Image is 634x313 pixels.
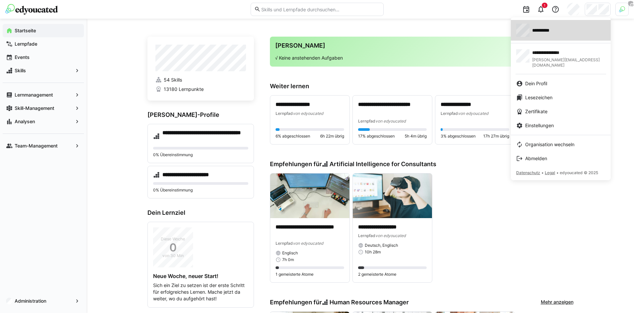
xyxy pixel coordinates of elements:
span: Abmelden [525,155,547,162]
span: • [541,170,543,175]
span: edyoucated © 2025 [560,170,598,175]
span: Dein Profil [525,80,547,87]
span: Organisation wechseln [525,141,574,148]
span: • [556,170,558,175]
span: Datenschutz [516,170,540,175]
span: Lesezeichen [525,94,552,101]
span: Einstellungen [525,122,554,129]
span: [PERSON_NAME][EMAIL_ADDRESS][DOMAIN_NAME] [532,57,605,68]
span: Legal [545,170,555,175]
span: Zertifikate [525,108,547,115]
